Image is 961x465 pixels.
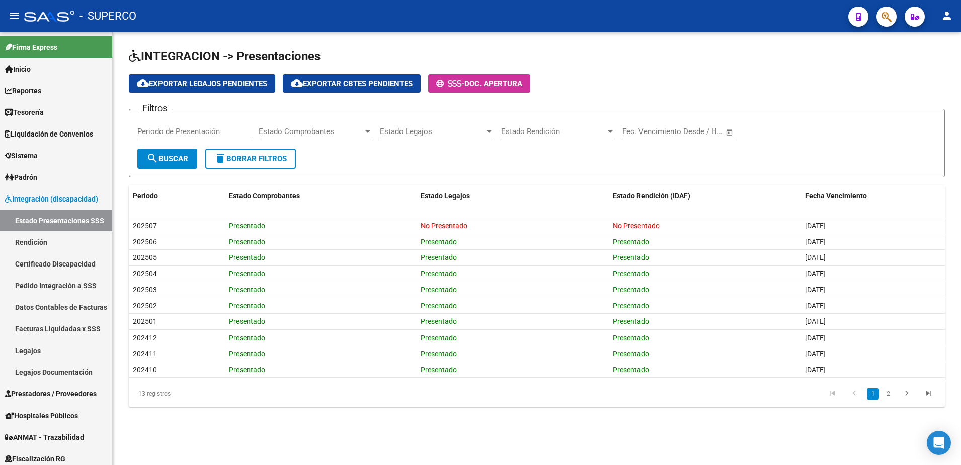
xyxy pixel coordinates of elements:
mat-icon: menu [8,10,20,22]
span: [DATE] [805,302,826,310]
span: Presentado [229,334,265,342]
datatable-header-cell: Estado Rendición (IDAF) [609,185,801,207]
span: [DATE] [805,334,826,342]
span: Estado Rendición (IDAF) [613,192,690,200]
span: Periodo [133,192,158,200]
datatable-header-cell: Periodo [129,185,225,207]
div: 13 registros [129,381,290,407]
button: Open calendar [724,126,736,138]
button: Exportar Legajos Pendientes [129,74,275,93]
span: Presentado [421,366,457,374]
a: go to previous page [845,388,864,400]
span: Estado Rendición [501,127,606,136]
span: [DATE] [805,350,826,358]
span: Presentado [229,350,265,358]
span: Presentado [229,253,265,261]
span: Presentado [229,238,265,246]
span: - [436,79,464,88]
a: 1 [867,388,879,400]
span: Presentado [613,302,649,310]
span: Presentado [229,302,265,310]
span: Presentado [229,222,265,230]
span: No Presentado [421,222,467,230]
div: Open Intercom Messenger [927,431,951,455]
span: Sistema [5,150,38,161]
span: Presentado [421,270,457,278]
mat-icon: cloud_download [137,77,149,89]
button: -Doc. Apertura [428,74,530,93]
a: go to next page [897,388,916,400]
span: Presentado [421,253,457,261]
span: Estado Legajos [380,127,485,136]
datatable-header-cell: Fecha Vencimiento [801,185,945,207]
span: 202507 [133,222,157,230]
span: - SUPERCO [79,5,136,27]
a: go to last page [919,388,938,400]
span: Presentado [229,286,265,294]
span: Presentado [421,302,457,310]
span: Presentado [229,317,265,325]
span: Estado Legajos [421,192,470,200]
span: Liquidación de Convenios [5,128,93,140]
span: 202504 [133,270,157,278]
span: Padrón [5,172,37,183]
button: Borrar Filtros [205,149,296,169]
span: Presentado [613,286,649,294]
span: Presentado [421,334,457,342]
span: Presentado [613,350,649,358]
span: Presentado [613,317,649,325]
input: Fecha inicio [622,127,663,136]
span: Tesorería [5,107,44,118]
span: [DATE] [805,286,826,294]
span: [DATE] [805,366,826,374]
span: Buscar [146,154,188,163]
datatable-header-cell: Estado Legajos [417,185,609,207]
a: go to first page [823,388,842,400]
span: ANMAT - Trazabilidad [5,432,84,443]
mat-icon: delete [214,152,226,164]
span: Presentado [613,366,649,374]
span: [DATE] [805,317,826,325]
mat-icon: cloud_download [291,77,303,89]
span: Inicio [5,63,31,75]
span: 202410 [133,366,157,374]
span: 202505 [133,253,157,261]
span: 202503 [133,286,157,294]
span: Presentado [613,238,649,246]
span: Doc. Apertura [464,79,522,88]
span: Reportes [5,85,41,96]
span: Presentado [613,334,649,342]
span: Integración (discapacidad) [5,193,98,205]
li: page 2 [880,385,896,403]
span: Presentado [613,253,649,261]
span: [DATE] [805,238,826,246]
span: Prestadores / Proveedores [5,388,97,400]
span: Presentado [229,366,265,374]
mat-icon: search [146,152,158,164]
span: 202501 [133,317,157,325]
span: Borrar Filtros [214,154,287,163]
span: Presentado [421,317,457,325]
span: Presentado [229,270,265,278]
span: 202411 [133,350,157,358]
span: Fecha Vencimiento [805,192,867,200]
span: Exportar Legajos Pendientes [137,79,267,88]
span: Estado Comprobantes [229,192,300,200]
span: 202412 [133,334,157,342]
span: Presentado [421,350,457,358]
h3: Filtros [137,101,172,115]
span: No Presentado [613,222,660,230]
span: Hospitales Públicos [5,410,78,421]
span: Presentado [421,286,457,294]
span: INTEGRACION -> Presentaciones [129,49,321,63]
span: Presentado [421,238,457,246]
span: [DATE] [805,270,826,278]
span: [DATE] [805,222,826,230]
span: Fiscalización RG [5,453,65,464]
span: 202502 [133,302,157,310]
a: 2 [882,388,894,400]
span: Exportar Cbtes Pendientes [291,79,413,88]
datatable-header-cell: Estado Comprobantes [225,185,417,207]
button: Exportar Cbtes Pendientes [283,74,421,93]
li: page 1 [865,385,880,403]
